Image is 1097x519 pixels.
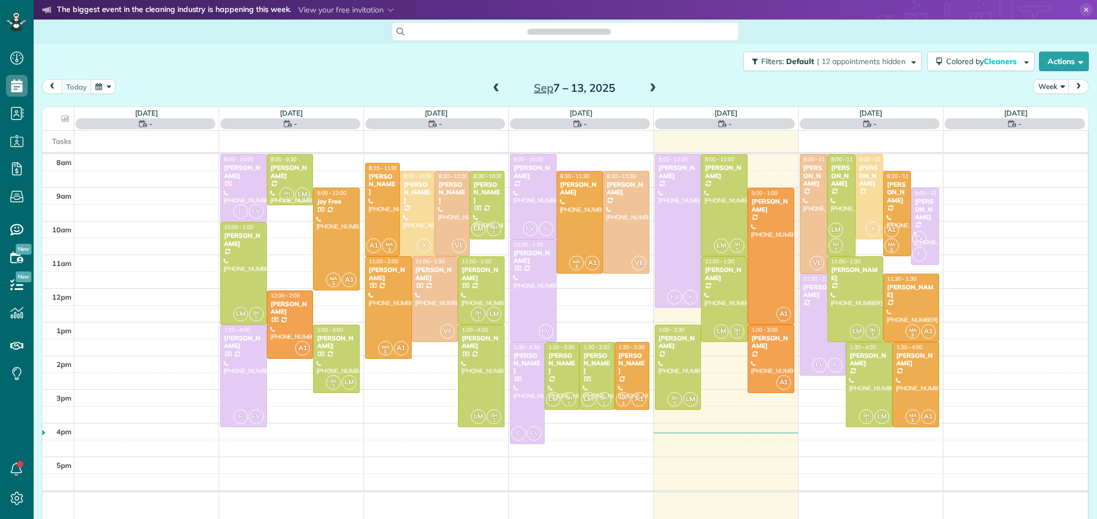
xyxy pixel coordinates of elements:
[461,266,501,282] div: [PERSON_NAME]
[56,427,72,436] span: 4pm
[831,164,852,187] div: [PERSON_NAME]
[135,109,158,117] a: [DATE]
[527,426,541,441] span: FV
[416,258,445,265] span: 11:00 - 1:30
[915,189,944,197] span: 9:00 - 11:15
[887,173,916,180] span: 8:30 - 11:00
[984,56,1018,66] span: Cleaners
[849,352,889,368] div: [PERSON_NAME]
[386,241,393,247] span: MA
[487,227,501,238] small: 1
[16,244,31,255] span: New
[859,109,883,117] a: [DATE]
[668,398,681,409] small: 1
[513,352,541,375] div: [PERSON_NAME]
[404,173,433,180] span: 8:30 - 11:00
[738,52,922,71] a: Filters: Default | 12 appointments hidden
[462,258,491,265] span: 11:00 - 1:00
[672,395,678,401] span: SH
[734,241,741,247] span: SH
[1018,118,1022,129] span: -
[233,204,248,219] span: F
[884,223,899,237] span: A1
[539,324,553,339] span: FV
[859,415,873,426] small: 1
[224,334,264,350] div: [PERSON_NAME]
[149,118,152,129] span: -
[866,330,879,340] small: 1
[250,313,263,323] small: 1
[294,118,297,129] span: -
[471,409,486,424] span: LM
[585,256,599,270] span: A1
[513,249,553,265] div: [PERSON_NAME]
[912,231,927,246] span: FV
[583,344,609,351] span: 1:30 - 3:30
[382,245,396,255] small: 3
[683,392,698,407] span: LM
[581,392,596,407] span: LM
[776,307,791,321] span: A1
[327,381,340,391] small: 1
[330,275,337,281] span: MA
[751,189,777,197] span: 9:00 - 1:00
[715,109,738,117] a: [DATE]
[632,392,646,407] span: A1
[52,259,72,268] span: 11am
[461,334,501,350] div: [PERSON_NAME]
[368,266,409,282] div: [PERSON_NAME]
[751,334,791,350] div: [PERSON_NAME]
[342,375,356,390] span: LM
[394,341,409,356] span: A1
[539,221,553,236] span: F
[56,326,72,335] span: 1pm
[379,347,392,357] small: 3
[369,164,398,172] span: 8:15 - 11:00
[224,156,253,163] span: 8:00 - 10:00
[382,344,389,350] span: MA
[56,360,72,369] span: 2pm
[606,181,646,197] div: [PERSON_NAME]
[560,181,600,197] div: [PERSON_NAME]
[270,300,310,316] div: [PERSON_NAME]
[491,412,498,418] span: SH
[729,118,732,129] span: -
[538,26,599,37] span: Search ZenMaid…
[584,118,587,129] span: -
[570,262,583,272] small: 3
[859,164,880,187] div: [PERSON_NAME]
[280,109,303,117] a: [DATE]
[56,192,72,200] span: 9am
[295,341,310,356] span: A1
[417,238,431,253] span: X
[803,275,833,282] span: 11:30 - 2:30
[16,271,31,282] span: New
[57,4,291,16] strong: The biggest event in the cleaning industry is happening this week.
[886,283,936,299] div: [PERSON_NAME]
[705,258,734,265] span: 11:00 - 1:30
[566,395,572,401] span: SH
[438,181,466,204] div: [PERSON_NAME]
[734,327,741,333] span: SH
[730,245,744,255] small: 1
[618,352,646,375] div: [PERSON_NAME]
[850,344,876,351] span: 1:30 - 4:00
[714,238,729,253] span: LM
[865,221,880,236] span: X
[271,156,297,163] span: 8:00 - 9:30
[786,56,815,66] span: Default
[1034,79,1069,94] button: Week
[438,173,468,180] span: 8:30 - 11:00
[909,412,916,418] span: MA
[828,358,843,372] span: F
[873,118,877,129] span: -
[42,79,62,94] button: prev
[52,225,72,234] span: 10am
[270,164,310,180] div: [PERSON_NAME]
[224,164,264,180] div: [PERSON_NAME]
[705,156,734,163] span: 8:00 - 11:00
[704,266,744,282] div: [PERSON_NAME]
[607,173,636,180] span: 8:30 - 11:30
[514,344,540,351] span: 1:30 - 4:30
[909,327,916,333] span: MA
